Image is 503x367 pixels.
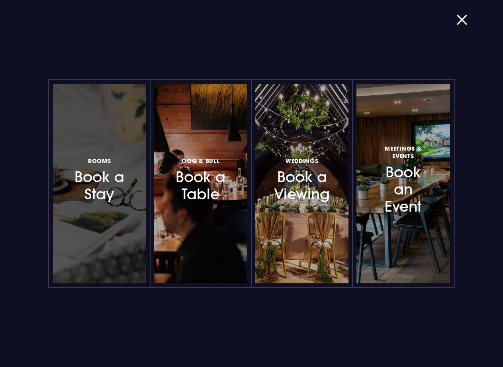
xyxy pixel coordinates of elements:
h3: Book an Event [374,143,432,216]
span: Rooms [88,157,111,165]
h3: Book a Stay [70,156,129,203]
a: Coq & BullBook a Table [154,84,247,283]
h3: Book a Table [172,156,230,203]
h3: Book a Viewing [273,156,331,203]
span: Meetings & Events [374,145,432,160]
a: RoomsBook a Stay [53,84,146,283]
a: Meetings & EventsBook an Event [356,84,450,283]
span: Weddings [286,157,319,165]
span: Coq & Bull [182,157,219,165]
a: WeddingsBook a Viewing [255,84,348,283]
